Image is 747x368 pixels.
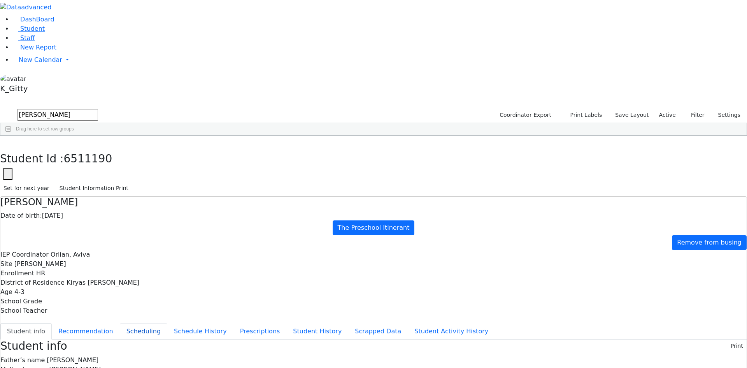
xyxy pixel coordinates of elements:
span: 4-3 [14,288,25,296]
span: [PERSON_NAME] [14,260,66,268]
label: IEP Coordinator [0,250,49,259]
h4: [PERSON_NAME] [0,197,747,208]
span: New Calendar [19,56,62,63]
label: Site [0,259,12,269]
label: School Teacher [0,306,47,315]
span: DashBoard [20,16,54,23]
span: [PERSON_NAME] [47,356,98,364]
span: HR [36,269,45,277]
a: Staff [12,34,35,42]
label: Date of birth: [0,211,42,220]
button: Filter [681,109,708,121]
button: Recommendation [52,323,120,340]
label: Age [0,287,12,297]
span: Student [20,25,45,32]
span: Kiryas [PERSON_NAME] [67,279,139,286]
button: Settings [708,109,744,121]
button: Scrapped Data [348,323,408,340]
span: Drag here to set row groups [16,126,74,132]
button: Student Information Print [56,182,132,194]
a: DashBoard [12,16,54,23]
button: Prescriptions [233,323,287,340]
button: Student History [286,323,348,340]
button: Scheduling [120,323,167,340]
span: Orlian, Aviva [51,251,90,258]
label: Father’s name [0,356,45,365]
a: New Report [12,44,56,51]
a: New Calendar [12,52,747,68]
button: Print Labels [561,109,605,121]
button: Save Layout [612,109,652,121]
span: New Report [20,44,56,51]
a: The Preschool Itinerant [333,220,415,235]
h3: Student info [0,340,67,353]
a: Student [12,25,45,32]
button: Schedule History [167,323,233,340]
button: Student Activity History [408,323,495,340]
button: Student info [0,323,52,340]
input: Search [17,109,98,121]
span: 6511190 [64,152,112,165]
span: Staff [20,34,35,42]
label: School Grade [0,297,42,306]
span: Remove from busing [677,239,742,246]
button: Print [727,340,747,352]
label: District of Residence [0,278,65,287]
div: [DATE] [0,211,747,220]
label: Active [656,109,679,121]
label: Enrollment [0,269,34,278]
a: Remove from busing [672,235,747,250]
button: Coordinator Export [494,109,555,121]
